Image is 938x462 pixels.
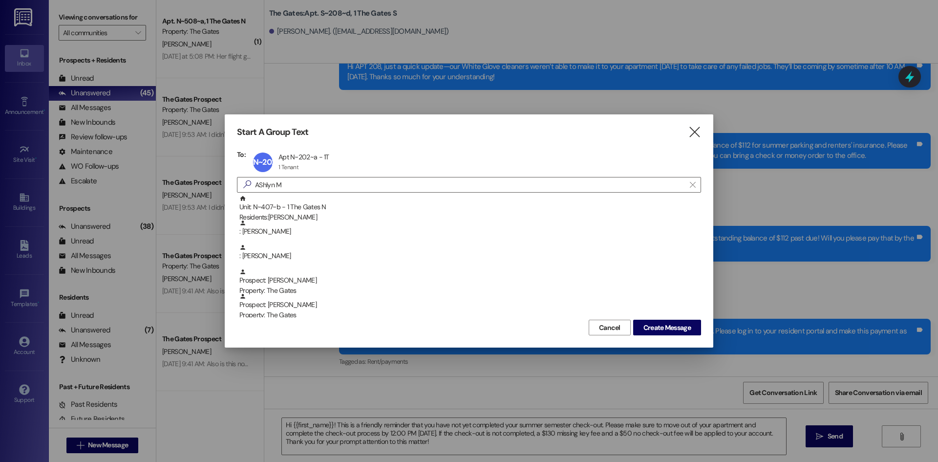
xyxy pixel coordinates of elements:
span: Cancel [599,323,620,333]
div: : [PERSON_NAME] [237,220,701,244]
button: Clear text [685,177,701,192]
button: Create Message [633,320,701,335]
span: Create Message [643,323,691,333]
div: Prospect: [PERSON_NAME]Property: The Gates [237,268,701,293]
div: Property: The Gates [239,310,701,320]
div: : [PERSON_NAME] [239,244,701,261]
div: Unit: N~407~b - 1 The Gates N [239,195,701,223]
div: Apt N~202~a - 1T [278,153,329,161]
i:  [690,181,695,189]
div: Prospect: [PERSON_NAME] [239,293,701,321]
h3: To: [237,150,246,159]
div: Prospect: [PERSON_NAME]Property: The Gates [237,293,701,317]
div: Residents: [PERSON_NAME] [239,212,701,222]
div: : [PERSON_NAME] [239,220,701,237]
h3: Start A Group Text [237,127,308,138]
div: Unit: N~407~b - 1 The Gates NResidents:[PERSON_NAME] [237,195,701,220]
i:  [688,127,701,137]
span: N~202~a [253,157,283,167]
input: Search for any contact or apartment [255,178,685,192]
i:  [239,179,255,190]
button: Cancel [589,320,631,335]
div: Property: The Gates [239,286,701,296]
div: 1 Tenant [278,163,298,171]
div: Prospect: [PERSON_NAME] [239,268,701,296]
div: : [PERSON_NAME] [237,244,701,268]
